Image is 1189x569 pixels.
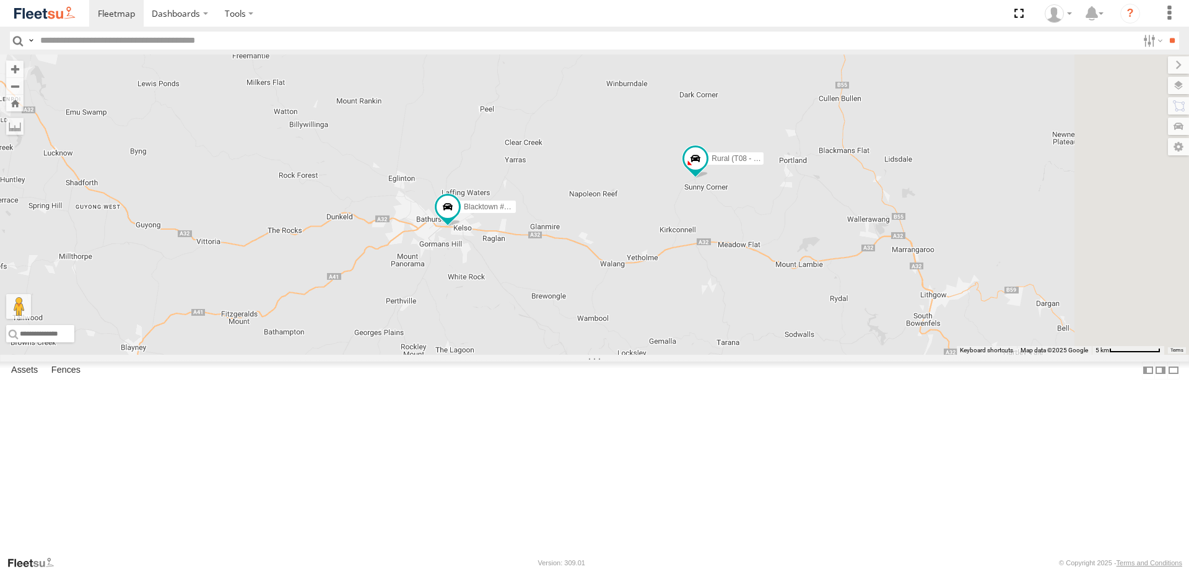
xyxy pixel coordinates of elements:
[6,294,31,319] button: Drag Pegman onto the map to open Street View
[1120,4,1140,24] i: ?
[464,202,596,211] span: Blacktown #1 (T09 - [PERSON_NAME])
[45,362,87,379] label: Fences
[6,95,24,111] button: Zoom Home
[1170,348,1183,353] a: Terms (opens in new tab)
[6,61,24,77] button: Zoom in
[26,32,36,50] label: Search Query
[1154,362,1167,380] label: Dock Summary Table to the Right
[6,77,24,95] button: Zoom out
[1021,347,1088,354] span: Map data ©2025 Google
[1059,559,1182,567] div: © Copyright 2025 -
[7,557,64,569] a: Visit our Website
[5,362,44,379] label: Assets
[1168,138,1189,155] label: Map Settings
[1142,362,1154,380] label: Dock Summary Table to the Left
[1138,32,1165,50] label: Search Filter Options
[1095,347,1109,354] span: 5 km
[1040,4,1076,23] div: Ken Manners
[1167,362,1180,380] label: Hide Summary Table
[538,559,585,567] div: Version: 309.01
[712,154,817,163] span: Rural (T08 - [PERSON_NAME])
[1117,559,1182,567] a: Terms and Conditions
[6,118,24,135] label: Measure
[1092,346,1164,355] button: Map Scale: 5 km per 79 pixels
[960,346,1013,355] button: Keyboard shortcuts
[12,5,77,22] img: fleetsu-logo-horizontal.svg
